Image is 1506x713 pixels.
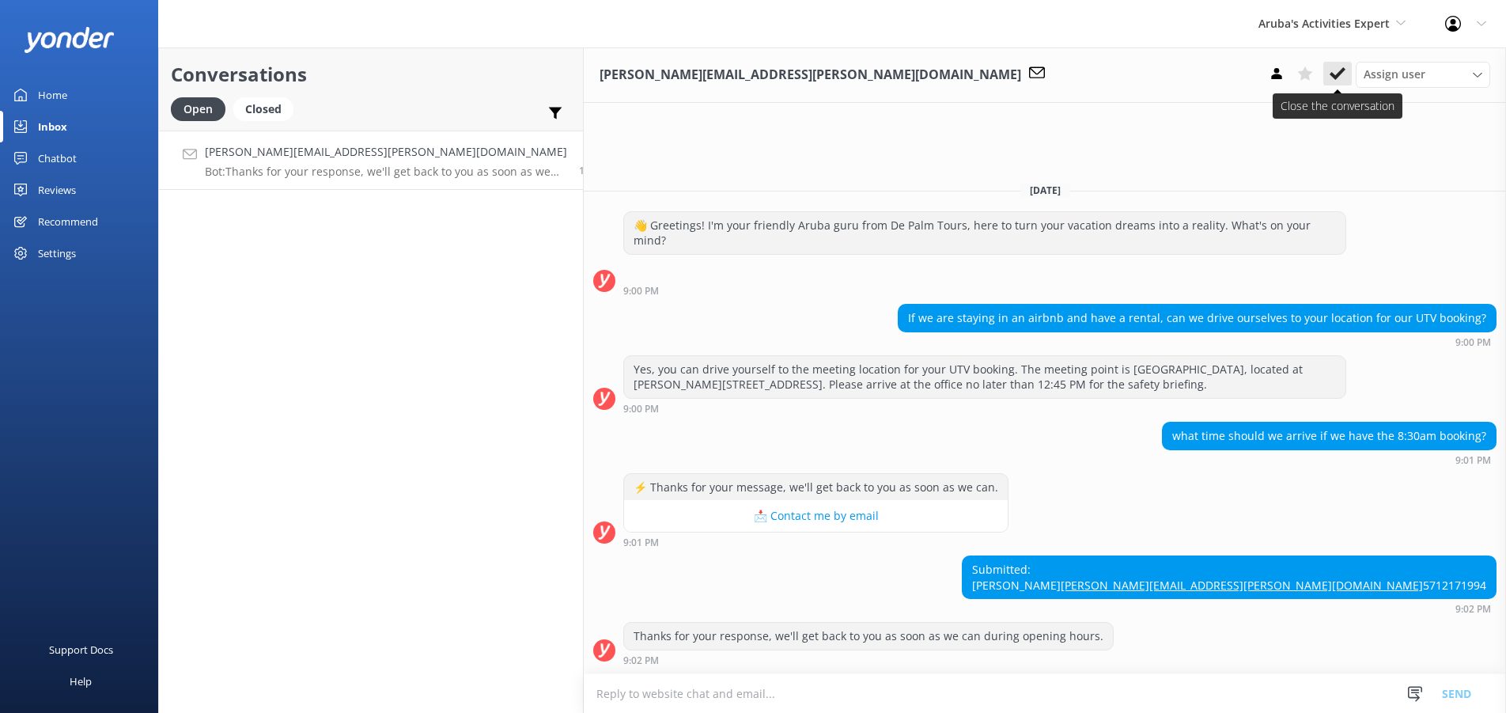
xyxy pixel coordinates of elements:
[624,623,1113,650] div: Thanks for your response, we'll get back to you as soon as we can during opening hours.
[70,666,92,697] div: Help
[898,336,1497,347] div: Aug 20 2025 09:00pm (UTC -04:00) America/Caracas
[899,305,1496,332] div: If we are staying in an airbnb and have a rental, can we drive ourselves to your location for our...
[1455,456,1491,465] strong: 9:01 PM
[623,656,659,666] strong: 9:02 PM
[1364,66,1425,83] span: Assign user
[623,403,1346,414] div: Aug 20 2025 09:00pm (UTC -04:00) America/Caracas
[623,404,659,414] strong: 9:00 PM
[38,237,76,269] div: Settings
[1163,423,1496,449] div: what time should we arrive if we have the 8:30am booking?
[962,603,1497,614] div: Aug 20 2025 09:02pm (UTC -04:00) America/Caracas
[1455,338,1491,347] strong: 9:00 PM
[623,285,1346,296] div: Aug 20 2025 09:00pm (UTC -04:00) America/Caracas
[1455,605,1491,614] strong: 9:02 PM
[623,286,659,296] strong: 9:00 PM
[624,474,1008,501] div: ⚡ Thanks for your message, we'll get back to you as soon as we can.
[205,143,567,161] h4: [PERSON_NAME][EMAIL_ADDRESS][PERSON_NAME][DOMAIN_NAME]
[623,538,659,548] strong: 9:01 PM
[1162,454,1497,465] div: Aug 20 2025 09:01pm (UTC -04:00) America/Caracas
[233,97,293,121] div: Closed
[624,356,1345,398] div: Yes, you can drive yourself to the meeting location for your UTV booking. The meeting point is [G...
[38,142,77,174] div: Chatbot
[1061,578,1423,593] a: [PERSON_NAME][EMAIL_ADDRESS][PERSON_NAME][DOMAIN_NAME]
[1258,16,1390,31] span: Aruba's Activities Expert
[624,500,1008,532] button: 📩 Contact me by email
[38,79,67,111] div: Home
[963,556,1496,598] div: Submitted: [PERSON_NAME] 5712171994
[38,174,76,206] div: Reviews
[171,59,571,89] h2: Conversations
[38,111,67,142] div: Inbox
[38,206,98,237] div: Recommend
[24,27,115,53] img: yonder-white-logo.png
[205,165,567,179] p: Bot: Thanks for your response, we'll get back to you as soon as we can during opening hours.
[171,100,233,117] a: Open
[623,537,1008,548] div: Aug 20 2025 09:01pm (UTC -04:00) America/Caracas
[1356,62,1490,87] div: Assign User
[600,65,1021,85] h3: [PERSON_NAME][EMAIL_ADDRESS][PERSON_NAME][DOMAIN_NAME]
[171,97,225,121] div: Open
[1020,184,1070,197] span: [DATE]
[579,164,596,177] span: Aug 20 2025 09:02pm (UTC -04:00) America/Caracas
[159,131,583,190] a: [PERSON_NAME][EMAIL_ADDRESS][PERSON_NAME][DOMAIN_NAME]Bot:Thanks for your response, we'll get bac...
[49,634,113,666] div: Support Docs
[233,100,301,117] a: Closed
[623,654,1114,666] div: Aug 20 2025 09:02pm (UTC -04:00) America/Caracas
[624,212,1345,254] div: 👋 Greetings! I'm your friendly Aruba guru from De Palm Tours, here to turn your vacation dreams i...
